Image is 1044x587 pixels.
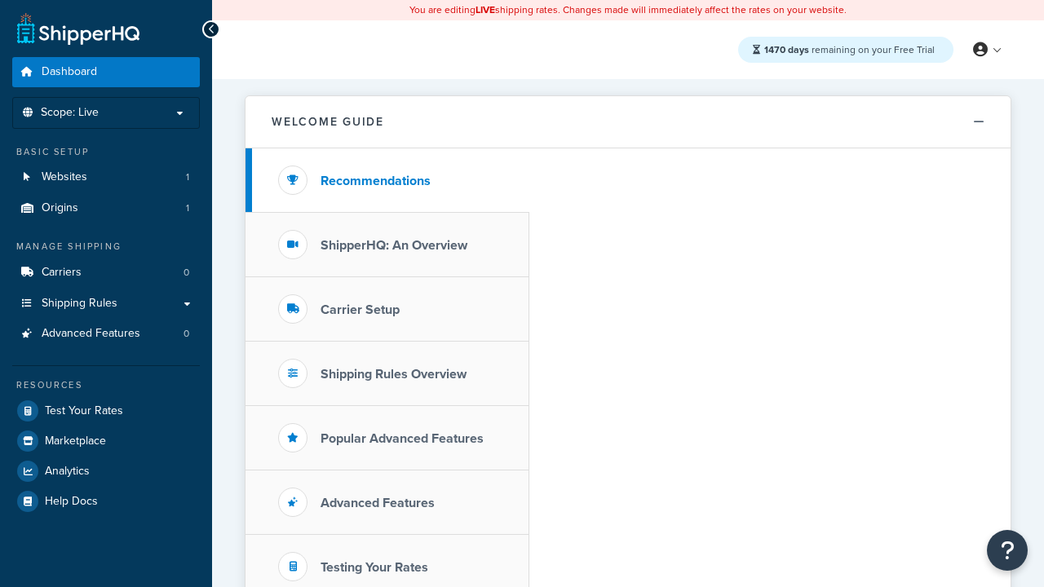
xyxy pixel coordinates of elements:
[186,201,189,215] span: 1
[12,319,200,349] li: Advanced Features
[12,487,200,516] a: Help Docs
[321,174,431,188] h3: Recommendations
[42,65,97,79] span: Dashboard
[321,302,400,317] h3: Carrier Setup
[12,193,200,223] a: Origins1
[321,238,467,253] h3: ShipperHQ: An Overview
[42,327,140,341] span: Advanced Features
[12,258,200,288] a: Carriers0
[321,496,435,510] h3: Advanced Features
[321,560,428,575] h3: Testing Your Rates
[987,530,1028,571] button: Open Resource Center
[184,266,189,280] span: 0
[12,289,200,319] a: Shipping Rules
[45,465,90,479] span: Analytics
[184,327,189,341] span: 0
[42,170,87,184] span: Websites
[45,495,98,509] span: Help Docs
[12,396,200,426] a: Test Your Rates
[41,106,99,120] span: Scope: Live
[12,426,200,456] a: Marketplace
[186,170,189,184] span: 1
[764,42,809,57] strong: 1470 days
[12,319,200,349] a: Advanced Features0
[42,201,78,215] span: Origins
[246,96,1011,148] button: Welcome Guide
[764,42,935,57] span: remaining on your Free Trial
[12,145,200,159] div: Basic Setup
[45,404,123,418] span: Test Your Rates
[12,240,200,254] div: Manage Shipping
[12,162,200,192] a: Websites1
[321,367,467,382] h3: Shipping Rules Overview
[12,57,200,87] a: Dashboard
[272,116,384,128] h2: Welcome Guide
[12,193,200,223] li: Origins
[42,266,82,280] span: Carriers
[42,297,117,311] span: Shipping Rules
[12,162,200,192] li: Websites
[12,457,200,486] a: Analytics
[45,435,106,448] span: Marketplace
[476,2,495,17] b: LIVE
[12,258,200,288] li: Carriers
[321,431,484,446] h3: Popular Advanced Features
[12,378,200,392] div: Resources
